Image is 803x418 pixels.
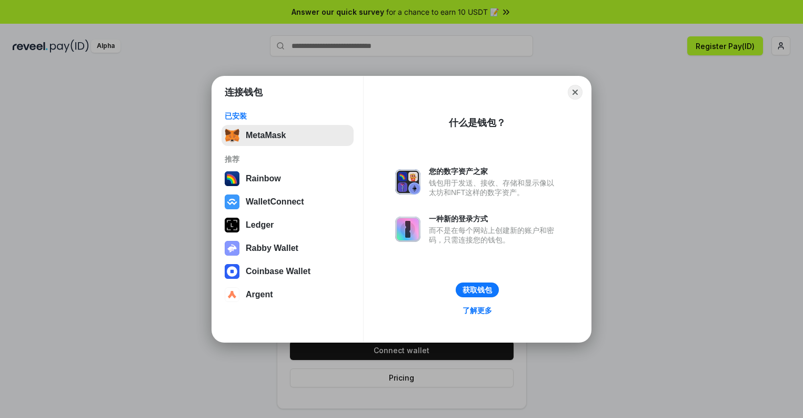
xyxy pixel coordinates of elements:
div: 钱包用于发送、接收、存储和显示像以太坊和NFT这样的数字资产。 [429,178,559,197]
div: 而不是在每个网站上创建新的账户和密码，只需连接您的钱包。 [429,226,559,245]
img: svg+xml,%3Csvg%20width%3D%22120%22%20height%3D%22120%22%20viewBox%3D%220%200%20120%20120%22%20fil... [225,171,239,186]
div: Argent [246,290,273,299]
button: Close [568,85,583,100]
div: 一种新的登录方式 [429,214,559,223]
img: svg+xml,%3Csvg%20fill%3D%22none%22%20height%3D%2233%22%20viewBox%3D%220%200%2035%2033%22%20width%... [225,128,239,143]
div: Rabby Wallet [246,244,298,253]
img: svg+xml,%3Csvg%20xmlns%3D%22http%3A%2F%2Fwww.w3.org%2F2000%2Fsvg%22%20fill%3D%22none%22%20viewBox... [395,169,420,195]
img: svg+xml,%3Csvg%20width%3D%2228%22%20height%3D%2228%22%20viewBox%3D%220%200%2028%2028%22%20fill%3D... [225,195,239,209]
button: Rabby Wallet [222,238,354,259]
button: Coinbase Wallet [222,261,354,282]
div: WalletConnect [246,197,304,207]
h1: 连接钱包 [225,86,263,99]
img: svg+xml,%3Csvg%20xmlns%3D%22http%3A%2F%2Fwww.w3.org%2F2000%2Fsvg%22%20fill%3D%22none%22%20viewBox... [395,217,420,242]
img: svg+xml,%3Csvg%20width%3D%2228%22%20height%3D%2228%22%20viewBox%3D%220%200%2028%2028%22%20fill%3D... [225,264,239,279]
button: 获取钱包 [456,283,499,297]
div: Coinbase Wallet [246,267,310,276]
div: 已安装 [225,111,350,121]
div: MetaMask [246,131,286,140]
button: Rainbow [222,168,354,189]
button: WalletConnect [222,191,354,212]
img: svg+xml,%3Csvg%20xmlns%3D%22http%3A%2F%2Fwww.w3.org%2F2000%2Fsvg%22%20fill%3D%22none%22%20viewBox... [225,241,239,256]
div: Rainbow [246,174,281,183]
div: 了解更多 [463,306,492,315]
img: svg+xml,%3Csvg%20width%3D%2228%22%20height%3D%2228%22%20viewBox%3D%220%200%2028%2028%22%20fill%3D... [225,287,239,302]
button: Argent [222,284,354,305]
div: 推荐 [225,154,350,164]
div: Ledger [246,220,274,230]
a: 了解更多 [456,304,498,317]
img: svg+xml,%3Csvg%20xmlns%3D%22http%3A%2F%2Fwww.w3.org%2F2000%2Fsvg%22%20width%3D%2228%22%20height%3... [225,218,239,232]
div: 获取钱包 [463,285,492,295]
div: 您的数字资产之家 [429,167,559,176]
button: Ledger [222,215,354,236]
div: 什么是钱包？ [449,116,506,129]
button: MetaMask [222,125,354,146]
